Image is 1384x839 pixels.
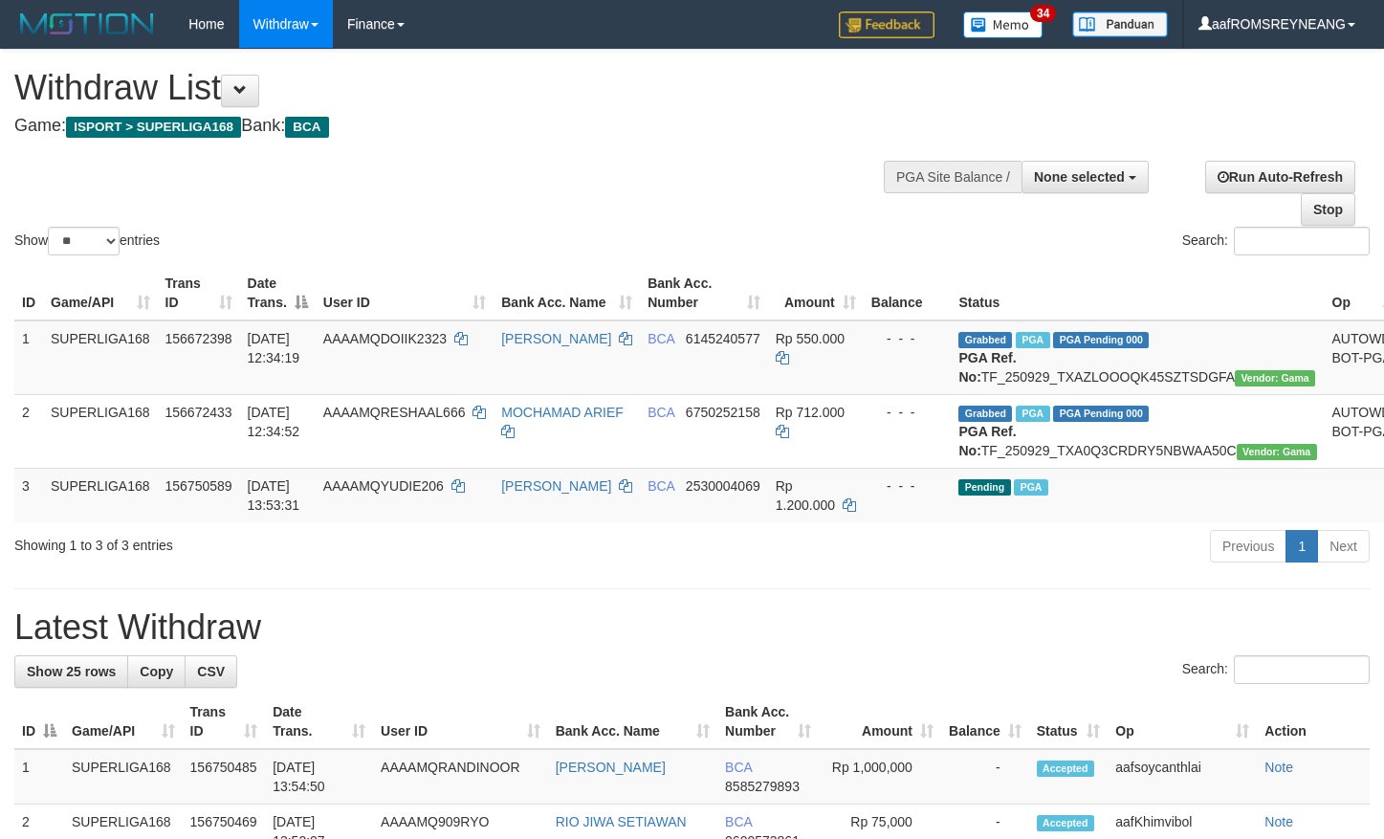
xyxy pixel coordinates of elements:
th: Game/API: activate to sort column ascending [43,266,158,320]
td: SUPERLIGA168 [43,394,158,468]
img: Button%20Memo.svg [963,11,1043,38]
th: Date Trans.: activate to sort column ascending [265,695,373,749]
h1: Latest Withdraw [14,608,1370,647]
span: AAAAMQDOIIK2323 [323,331,447,346]
a: [PERSON_NAME] [556,760,666,775]
td: TF_250929_TXA0Q3CRDRY5NBWAA50C [951,394,1324,468]
a: [PERSON_NAME] [501,478,611,494]
a: [PERSON_NAME] [501,331,611,346]
th: Bank Acc. Name: activate to sort column ascending [548,695,717,749]
th: Action [1257,695,1370,749]
span: AAAAMQYUDIE206 [323,478,444,494]
span: Copy 8585279893 to clipboard [725,779,800,794]
th: Amount: activate to sort column ascending [768,266,864,320]
th: Balance [864,266,952,320]
span: Rp 550.000 [776,331,845,346]
span: 156672433 [165,405,232,420]
th: User ID: activate to sort column ascending [373,695,548,749]
span: ISPORT > SUPERLIGA168 [66,117,241,138]
input: Search: [1234,227,1370,255]
span: BCA [725,760,752,775]
td: SUPERLIGA168 [64,749,183,805]
span: Show 25 rows [27,664,116,679]
b: PGA Ref. No: [958,350,1016,385]
span: 156750589 [165,478,232,494]
td: SUPERLIGA168 [43,468,158,522]
div: - - - [871,329,944,348]
span: Rp 1.200.000 [776,478,835,513]
label: Search: [1182,655,1370,684]
div: Showing 1 to 3 of 3 entries [14,528,562,555]
th: Status: activate to sort column ascending [1029,695,1109,749]
span: CSV [197,664,225,679]
td: 3 [14,468,43,522]
th: Status [951,266,1324,320]
td: - [941,749,1029,805]
th: Balance: activate to sort column ascending [941,695,1029,749]
h1: Withdraw List [14,69,904,107]
span: BCA [648,405,674,420]
td: 156750485 [183,749,266,805]
span: BCA [648,478,674,494]
span: Grabbed [958,406,1012,422]
span: Copy [140,664,173,679]
span: 156672398 [165,331,232,346]
input: Search: [1234,655,1370,684]
a: RIO JIWA SETIAWAN [556,814,687,829]
img: Feedback.jpg [839,11,934,38]
b: PGA Ref. No: [958,424,1016,458]
a: Show 25 rows [14,655,128,688]
span: Marked by aafsoycanthlai [1016,332,1049,348]
span: Accepted [1037,761,1094,777]
td: [DATE] 13:54:50 [265,749,373,805]
a: Previous [1210,530,1286,563]
div: PGA Site Balance / [884,161,1022,193]
label: Show entries [14,227,160,255]
td: AAAAMQRANDINOOR [373,749,548,805]
th: ID [14,266,43,320]
th: Amount: activate to sort column ascending [819,695,941,749]
td: TF_250929_TXAZLOOOQK45SZTSDGFA [951,320,1324,395]
td: SUPERLIGA168 [43,320,158,395]
td: 1 [14,749,64,805]
td: 1 [14,320,43,395]
select: Showentries [48,227,120,255]
span: PGA Pending [1053,406,1149,422]
th: Bank Acc. Number: activate to sort column ascending [717,695,819,749]
a: CSV [185,655,237,688]
span: Marked by aafsoycanthlai [1016,406,1049,422]
span: [DATE] 12:34:19 [248,331,300,365]
a: Run Auto-Refresh [1205,161,1355,193]
th: Game/API: activate to sort column ascending [64,695,183,749]
a: MOCHAMAD ARIEF [501,405,624,420]
span: Pending [958,479,1010,496]
span: Vendor URL: https://trx31.1velocity.biz [1237,444,1317,460]
span: BCA [725,814,752,829]
span: Marked by aafsoycanthlai [1014,479,1047,496]
span: BCA [648,331,674,346]
span: Accepted [1037,815,1094,831]
th: Date Trans.: activate to sort column descending [240,266,316,320]
td: 2 [14,394,43,468]
span: [DATE] 12:34:52 [248,405,300,439]
a: Note [1264,814,1293,829]
span: Copy 6750252158 to clipboard [686,405,760,420]
div: - - - [871,476,944,496]
span: 34 [1030,5,1056,22]
button: None selected [1022,161,1149,193]
span: AAAAMQRESHAAL666 [323,405,466,420]
label: Search: [1182,227,1370,255]
span: None selected [1034,169,1125,185]
a: Stop [1301,193,1355,226]
th: Trans ID: activate to sort column ascending [158,266,240,320]
th: Bank Acc. Number: activate to sort column ascending [640,266,768,320]
th: Op: activate to sort column ascending [1108,695,1257,749]
span: Copy 2530004069 to clipboard [686,478,760,494]
img: panduan.png [1072,11,1168,37]
span: Rp 712.000 [776,405,845,420]
th: Bank Acc. Name: activate to sort column ascending [494,266,640,320]
span: PGA Pending [1053,332,1149,348]
span: Copy 6145240577 to clipboard [686,331,760,346]
span: Vendor URL: https://trx31.1velocity.biz [1235,370,1315,386]
th: ID: activate to sort column descending [14,695,64,749]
